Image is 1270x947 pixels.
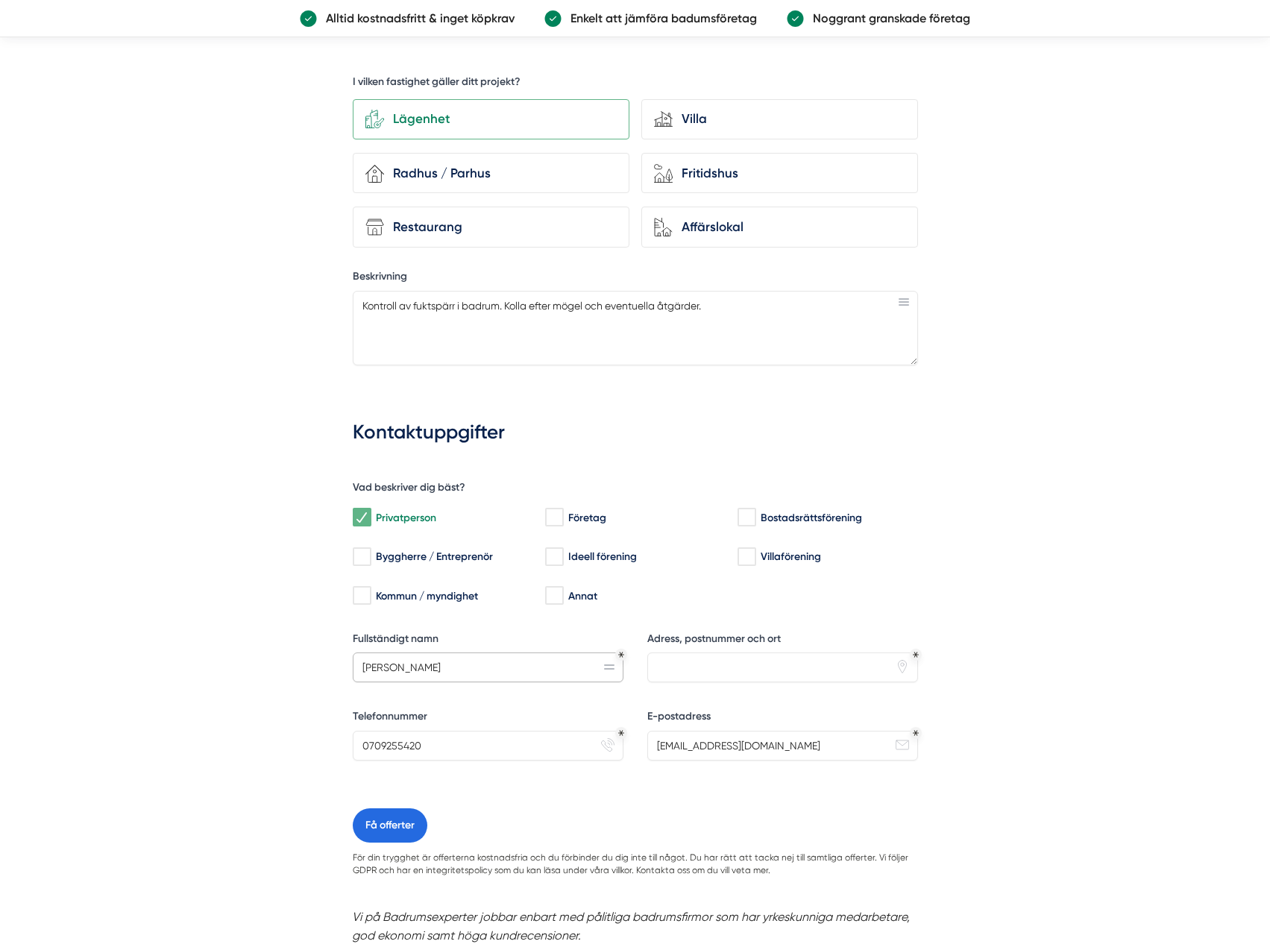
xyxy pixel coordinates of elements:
label: Adress, postnummer och ort [647,632,918,650]
input: Kommun / myndighet [353,588,370,603]
label: E-postadress [647,709,918,728]
p: Alltid kostnadsfritt & inget köpkrav [317,9,515,28]
input: Villaförening [738,550,755,564]
p: Noggrant granskade företag [804,9,970,28]
div: Obligatoriskt [618,730,624,736]
em: Vi på Badrumsexperter jobbar enbart med pålitliga badrumsfirmor som har yrkeskunniga medarbetare,... [352,910,910,943]
input: Privatperson [353,510,370,525]
h5: Vad beskriver dig bäst? [353,480,465,499]
div: Obligatoriskt [913,652,919,658]
h5: I vilken fastighet gäller ditt projekt? [353,75,521,93]
input: Bostadsrättsförening [738,510,755,525]
input: Byggherre / Entreprenör [353,550,370,564]
h3: Kontaktuppgifter [353,413,918,455]
label: Telefonnummer [353,709,623,728]
div: Obligatoriskt [913,730,919,736]
label: Beskrivning [353,269,918,288]
input: Ideell förening [545,550,562,564]
button: Få offerter [353,808,427,843]
p: För din trygghet är offerterna kostnadsfria och du förbinder du dig inte till något. Du har rätt ... [353,852,918,877]
div: Obligatoriskt [618,652,624,658]
input: Företag [545,510,562,525]
input: Annat [545,588,562,603]
p: Enkelt att jämföra badumsföretag [562,9,757,28]
label: Fullständigt namn [353,632,623,650]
